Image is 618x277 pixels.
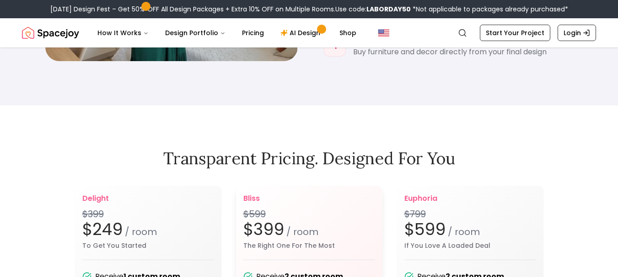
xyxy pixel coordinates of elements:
nav: Global [22,18,596,47]
p: $399 [82,208,214,220]
a: Pricing [235,24,271,42]
h2: $399 [243,220,375,239]
button: How It Works [90,24,156,42]
img: Spacejoy Logo [22,24,79,42]
p: delight [82,193,214,204]
img: United States [378,27,389,38]
h2: Transparent pricing. Designed for you [22,149,596,167]
p: bliss [243,193,375,204]
small: If You Love A Loaded Deal [404,242,536,249]
a: Spacejoy [22,24,79,42]
span: *Not applicable to packages already purchased* [411,5,568,14]
div: [DATE] Design Fest – Get 50% OFF All Design Packages + Extra 10% OFF on Multiple Rooms. [50,5,568,14]
b: LABORDAY50 [366,5,411,14]
p: Buy furniture and decor directly from your final design [353,47,593,57]
small: / room [284,225,318,238]
h2: $599 [404,220,536,239]
span: Use code: [335,5,411,14]
button: Design Portfolio [158,24,233,42]
small: To Get You Started [82,242,214,249]
a: Shop [332,24,364,42]
a: AI Design [273,24,330,42]
a: Login [558,25,596,41]
small: / room [446,225,480,238]
small: The Right One For The Most [243,242,375,249]
small: / room [123,225,157,238]
p: euphoria [404,193,536,204]
nav: Main [90,24,364,42]
p: $599 [243,208,375,220]
h2: $249 [82,220,214,239]
p: $799 [404,208,536,220]
a: Start Your Project [480,25,550,41]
